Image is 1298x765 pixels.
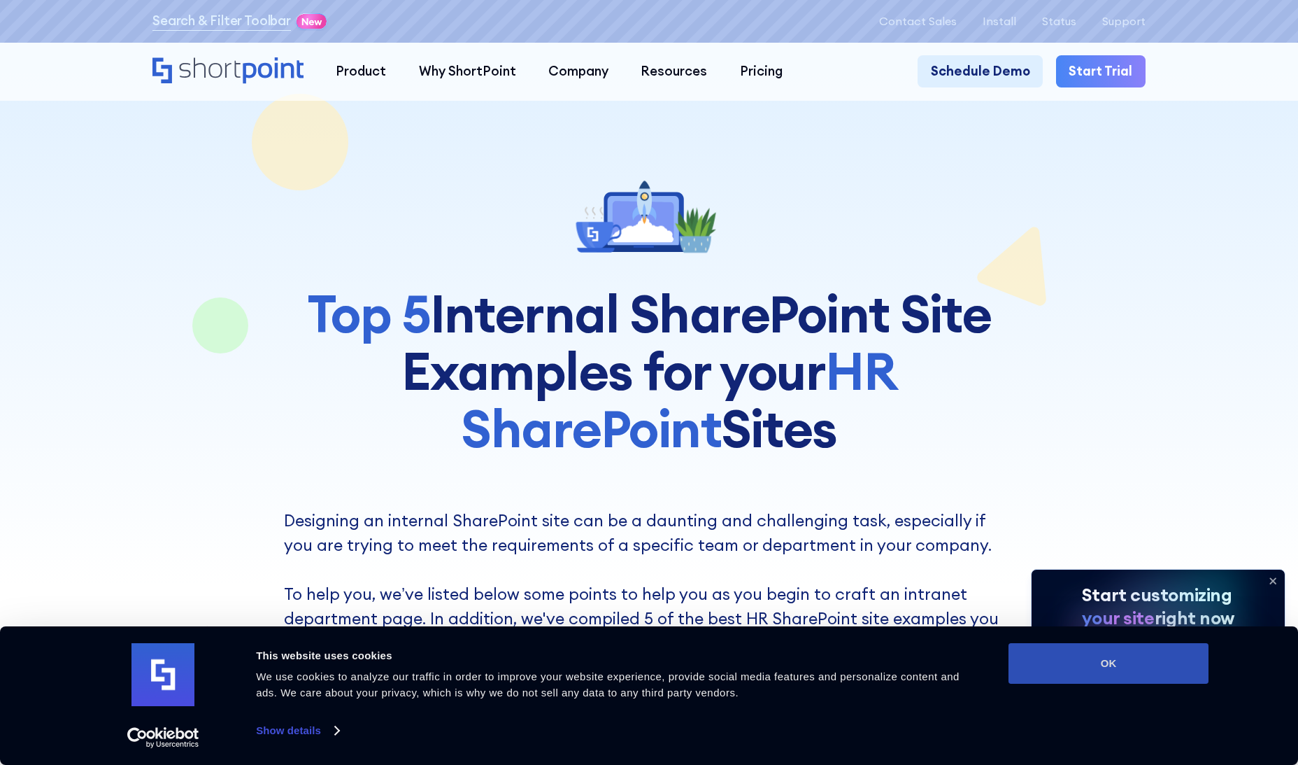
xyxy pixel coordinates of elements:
a: Start Trial [1056,55,1146,87]
div: Why ShortPoint [419,62,516,81]
a: Show details [256,720,338,741]
div: This website uses cookies [256,647,977,664]
h1: Internal SharePoint Site Examples for your Sites [284,286,1014,457]
a: Status [1042,15,1076,28]
a: Pricing [724,55,799,87]
a: Search & Filter Toolbar [152,11,291,31]
button: OK [1008,643,1208,684]
a: Usercentrics Cookiebot - opens in a new window [102,727,224,748]
span: Top 5 [307,281,431,346]
a: Install [983,15,1016,28]
div: Product [336,62,386,81]
p: Designing an internal SharePoint site can be a daunting and challenging task, especially if you a... [284,509,1014,703]
span: HR SharePoint [461,338,897,461]
a: Product [320,55,402,87]
a: Company [532,55,625,87]
a: Contact Sales [879,15,957,28]
div: Company [548,62,608,81]
div: Pricing [740,62,783,81]
img: logo [131,643,194,706]
div: Resources [641,62,707,81]
a: Why ShortPoint [402,55,532,87]
a: Support [1102,15,1146,28]
a: Home [152,57,304,85]
a: Schedule Demo [918,55,1043,87]
a: Resources [625,55,723,87]
span: We use cookies to analyze our traffic in order to improve your website experience, provide social... [256,671,960,699]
